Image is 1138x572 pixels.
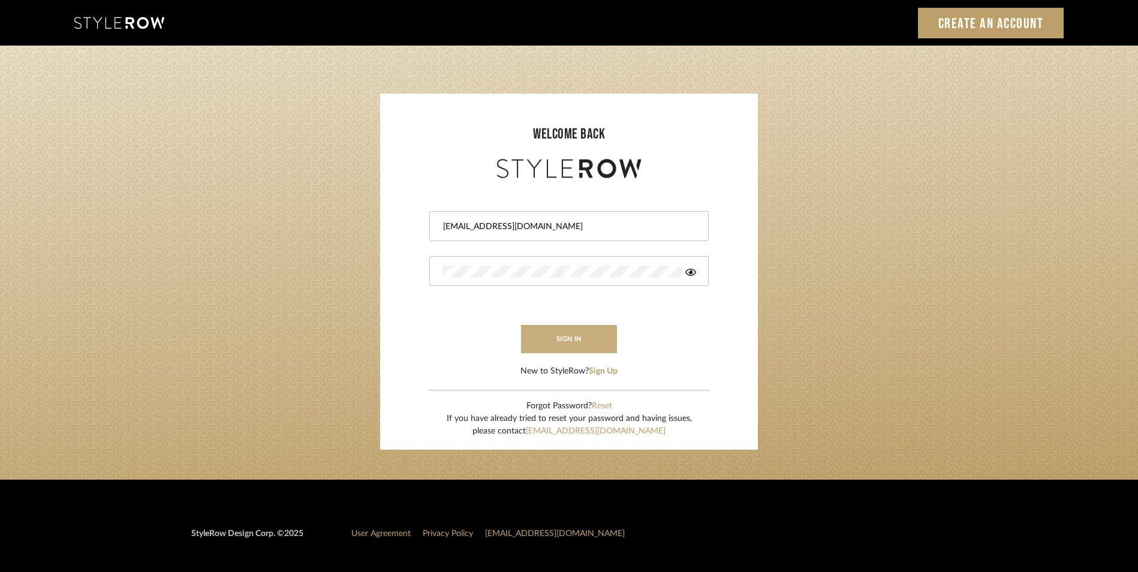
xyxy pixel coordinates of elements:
[447,400,692,413] div: Forgot Password?
[918,8,1064,38] a: Create an Account
[423,529,473,538] a: Privacy Policy
[526,427,666,435] a: [EMAIL_ADDRESS][DOMAIN_NAME]
[485,529,625,538] a: [EMAIL_ADDRESS][DOMAIN_NAME]
[520,365,618,378] div: New to StyleRow?
[442,221,693,233] input: Email Address
[191,528,303,550] div: StyleRow Design Corp. ©2025
[392,124,746,145] div: welcome back
[589,365,618,378] button: Sign Up
[592,400,612,413] button: Reset
[521,325,617,353] button: sign in
[447,413,692,438] div: If you have already tried to reset your password and having issues, please contact
[351,529,411,538] a: User Agreement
